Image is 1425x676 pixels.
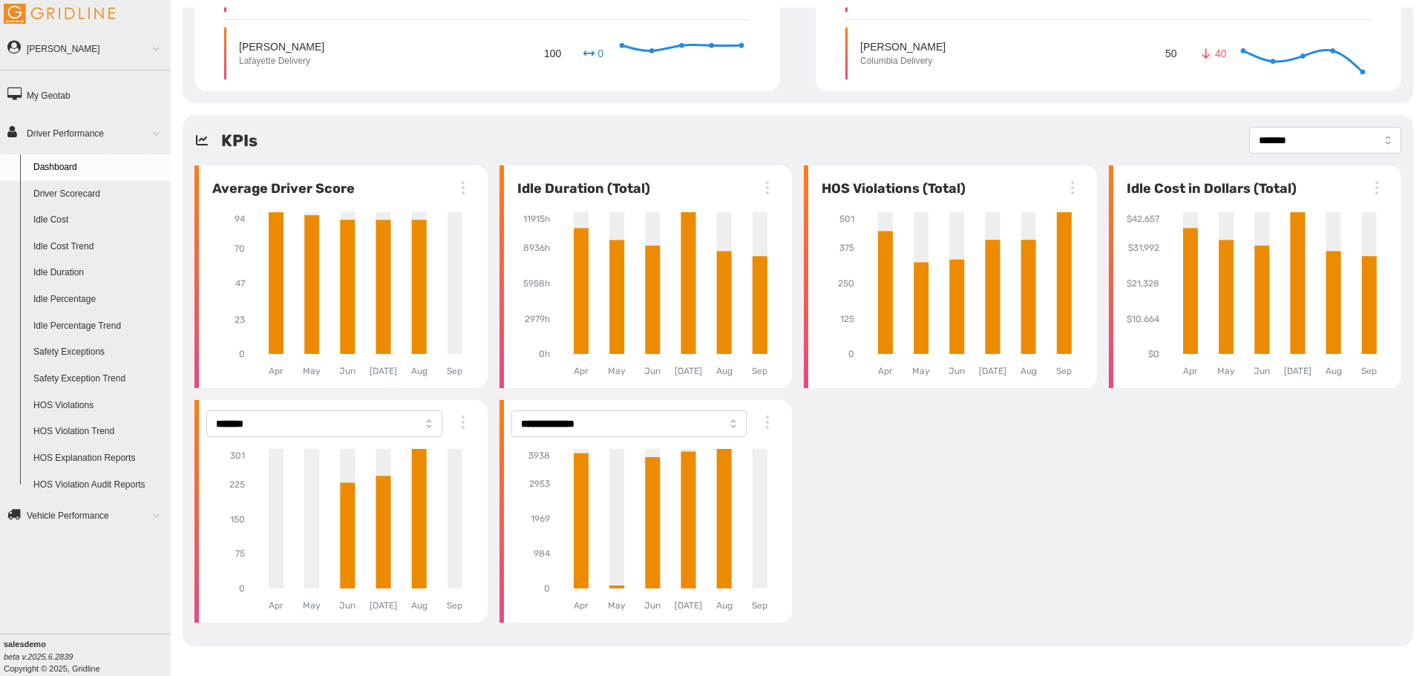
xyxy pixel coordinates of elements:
tspan: 0 [239,583,245,594]
a: Safety Exception Trend [27,366,171,393]
tspan: 3938 [528,450,550,461]
tspan: 0h [539,350,550,360]
tspan: May [1217,366,1235,376]
tspan: Jun [644,366,661,376]
tspan: 47 [235,278,245,289]
tspan: 23 [235,315,245,325]
a: Idle Percentage Trend [27,313,171,340]
p: [PERSON_NAME] [239,39,324,54]
tspan: 984 [534,548,551,559]
tspan: Aug [411,366,427,376]
h6: Average Driver Score [206,179,355,199]
tspan: Aug [411,600,427,611]
tspan: Sep [1361,366,1377,376]
tspan: 94 [235,214,246,225]
p: 40 [1199,46,1223,61]
tspan: 0 [239,350,245,360]
tspan: May [608,600,626,611]
tspan: Sep [752,366,767,376]
tspan: [DATE] [675,366,702,376]
tspan: Apr [878,366,893,376]
tspan: $42,657 [1127,214,1159,225]
a: HOS Violation Trend [27,419,171,445]
a: HOS Violation Audit Reports [27,472,171,499]
tspan: Apr [269,366,284,376]
tspan: Jun [949,366,965,376]
tspan: Sep [447,600,462,611]
tspan: Jun [1254,366,1270,376]
p: 50 [1162,43,1179,63]
tspan: Apr [574,366,589,376]
tspan: [DATE] [1284,366,1311,376]
tspan: Sep [447,366,462,376]
tspan: [DATE] [370,366,397,376]
h5: KPIs [221,128,258,153]
tspan: Aug [715,600,732,611]
tspan: 2979h [525,314,550,324]
tspan: 8936h [523,243,550,253]
tspan: 2953 [529,479,550,489]
h6: Idle Duration (Total) [511,179,650,199]
tspan: 125 [840,314,854,324]
tspan: Aug [715,366,732,376]
a: HOS Explanation Reports [27,445,171,472]
h6: HOS Violations (Total) [816,179,966,199]
tspan: 1969 [531,513,550,524]
i: beta v.2025.6.2839 [4,652,73,661]
tspan: Jun [644,600,661,611]
tspan: 301 [230,450,245,461]
tspan: 0 [848,350,854,360]
p: Columbia Delivery [860,55,946,68]
tspan: 5958h [523,278,550,289]
p: Lafayette Delivery [239,55,324,68]
tspan: [DATE] [675,600,702,611]
tspan: May [303,600,321,611]
tspan: Apr [269,600,284,611]
tspan: 70 [235,243,245,254]
tspan: 11915h [523,214,550,225]
h6: Idle Cost in Dollars (Total) [1121,179,1297,199]
tspan: 150 [230,514,245,525]
tspan: $0 [1148,350,1159,360]
tspan: Aug [1021,366,1037,376]
a: Dashboard [27,154,171,181]
tspan: Apr [574,600,589,611]
div: Copyright © 2025, Gridline [4,638,171,675]
tspan: $10,664 [1127,314,1160,324]
img: Gridline [4,4,115,24]
tspan: 501 [839,214,854,225]
tspan: Aug [1325,366,1341,376]
tspan: May [608,366,626,376]
tspan: 250 [838,278,854,289]
a: HOS Violations [27,393,171,419]
tspan: May [912,366,930,376]
a: Driver Scorecard [27,181,171,208]
tspan: Sep [1056,366,1072,376]
tspan: 75 [235,548,245,559]
tspan: Apr [1183,366,1198,376]
a: Idle Duration [27,260,171,286]
p: 0 [581,46,605,61]
tspan: Sep [752,600,767,611]
tspan: May [303,366,321,376]
tspan: [DATE] [979,366,1006,376]
tspan: 375 [839,243,854,254]
a: Idle Cost [27,207,171,234]
p: [PERSON_NAME] [860,39,946,54]
tspan: $31,992 [1128,243,1159,253]
tspan: $21,328 [1127,278,1159,289]
tspan: [DATE] [370,600,397,611]
tspan: 0 [544,583,550,594]
tspan: Jun [339,366,356,376]
a: Idle Percentage [27,286,171,313]
tspan: 225 [229,479,245,490]
a: Safety Exceptions [27,339,171,366]
b: salesdemo [4,640,46,649]
p: 100 [541,43,563,63]
a: Idle Cost Trend [27,234,171,260]
tspan: Jun [339,600,356,611]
